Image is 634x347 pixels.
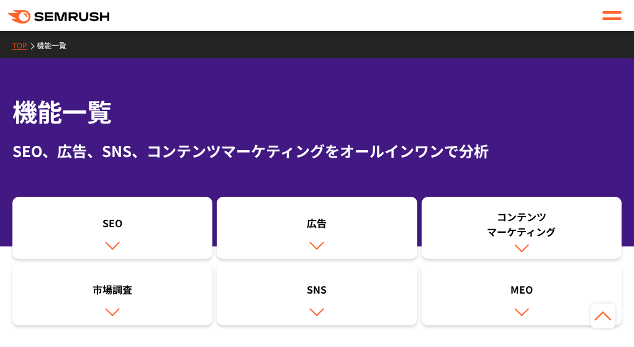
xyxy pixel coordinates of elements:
div: 広告 [223,215,410,237]
div: MEO [428,282,615,303]
a: コンテンツマーケティング [422,197,622,259]
div: コンテンツ マーケティング [428,209,615,239]
div: 市場調査 [19,282,206,303]
a: MEO [422,263,622,325]
iframe: Help widget launcher [523,299,620,333]
a: 広告 [217,197,417,259]
a: SEO [12,197,212,259]
a: TOP [12,40,37,50]
a: SNS [217,263,417,325]
div: SNS [223,282,410,303]
a: 市場調査 [12,263,212,325]
div: SEO [19,215,206,237]
h1: 機能一覧 [12,93,622,130]
div: SEO、広告、SNS、コンテンツマーケティングをオールインワンで分析 [12,140,622,162]
a: 機能一覧 [37,40,76,50]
